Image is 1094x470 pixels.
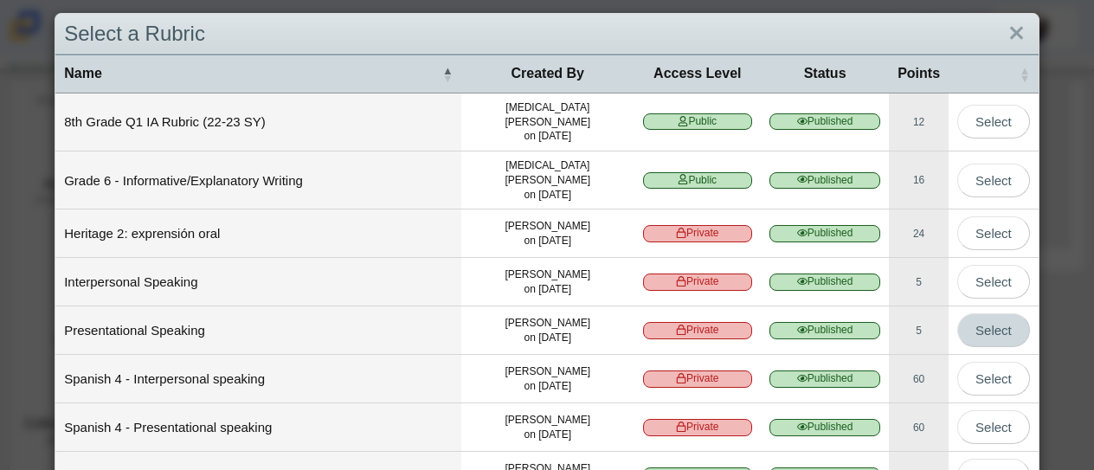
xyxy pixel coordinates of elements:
[55,209,461,258] td: Heritage 2: exprensión oral
[55,14,1039,55] div: Select a Rubric
[957,410,1030,444] button: Select
[769,113,880,130] span: Published
[55,355,461,403] td: Spanish 4 - Interpersonal speaking
[461,403,634,452] td: [PERSON_NAME] on [DATE]
[889,209,949,257] a: View Rubric
[55,403,461,452] td: Spanish 4 - Presentational speaking
[889,306,949,354] a: View Rubric
[643,322,752,338] span: Private
[889,258,949,306] a: View Rubric
[461,151,634,209] td: [MEDICAL_DATA][PERSON_NAME] on [DATE]
[769,172,880,189] span: Published
[957,164,1030,197] button: Select
[461,355,634,403] td: [PERSON_NAME] on [DATE]
[889,403,949,451] a: View Rubric
[470,64,626,83] span: Created By
[55,93,461,151] td: 8th Grade Q1 IA Rubric (22-23 SY)
[769,225,880,241] span: Published
[643,113,752,130] span: Public
[957,105,1030,138] button: Select
[643,419,752,435] span: Private
[643,370,752,387] span: Private
[55,258,461,306] td: Interpersonal Speaking
[769,370,880,387] span: Published
[957,216,1030,250] button: Select
[461,93,634,151] td: [MEDICAL_DATA][PERSON_NAME] on [DATE]
[643,225,752,241] span: Private
[769,64,880,83] span: Status
[889,151,949,209] a: View Rubric
[55,306,461,355] td: Presentational Speaking
[1020,66,1030,83] span: : Activate to sort
[889,355,949,402] a: View Rubric
[461,306,634,355] td: [PERSON_NAME] on [DATE]
[643,172,752,189] span: Public
[769,322,880,338] span: Published
[957,313,1030,347] button: Select
[769,419,880,435] span: Published
[55,151,461,209] td: Grade 6 - Informative/Explanatory Writing
[889,93,949,151] a: View Rubric
[643,274,752,290] span: Private
[64,64,439,83] span: Name
[769,274,880,290] span: Published
[461,258,634,306] td: [PERSON_NAME] on [DATE]
[957,265,1030,299] button: Select
[898,64,940,83] span: Points
[957,362,1030,396] button: Select
[461,209,634,258] td: [PERSON_NAME] on [DATE]
[643,64,752,83] span: Access Level
[1003,19,1030,48] a: Close
[442,66,453,83] span: Name : Activate to invert sorting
